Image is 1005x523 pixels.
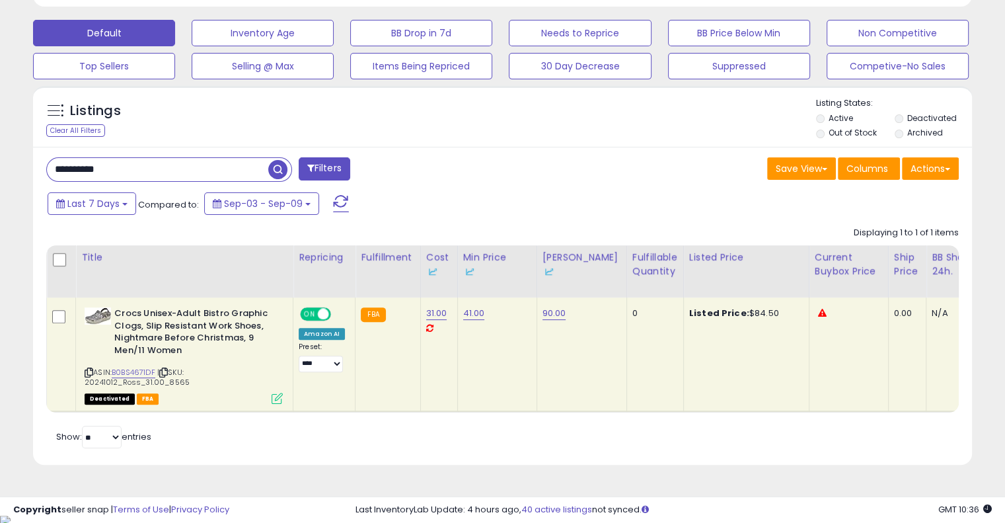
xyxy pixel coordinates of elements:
[902,157,959,180] button: Actions
[350,20,492,46] button: BB Drop in 7d
[907,127,942,138] label: Archived
[938,503,992,516] span: 2025-09-17 10:36 GMT
[846,162,888,175] span: Columns
[838,157,900,180] button: Columns
[668,53,810,79] button: Suppressed
[426,251,452,278] div: Cost
[815,251,883,278] div: Current Buybox Price
[171,503,229,516] a: Privacy Policy
[13,503,61,516] strong: Copyright
[542,307,566,320] a: 90.00
[854,227,959,239] div: Displaying 1 to 1 of 1 items
[33,53,175,79] button: Top Sellers
[85,307,111,325] img: 41hSUO7ozNL._SL40_.jpg
[192,20,334,46] button: Inventory Age
[112,367,155,378] a: B0BS4671DF
[85,307,283,403] div: ASIN:
[829,112,853,124] label: Active
[85,367,190,387] span: | SKU: 20241012_Ross_31.00_8565
[81,251,287,264] div: Title
[13,504,229,516] div: seller snap | |
[816,97,972,110] p: Listing States:
[113,503,169,516] a: Terms of Use
[204,192,319,215] button: Sep-03 - Sep-09
[426,265,439,278] img: InventoryLab Logo
[689,307,799,319] div: $84.50
[894,307,916,319] div: 0.00
[463,265,476,278] img: InventoryLab Logo
[542,265,556,278] img: InventoryLab Logo
[192,53,334,79] button: Selling @ Max
[48,192,136,215] button: Last 7 Days
[542,264,621,278] div: Some or all of the values in this column are provided from Inventory Lab.
[299,342,345,372] div: Preset:
[894,251,920,278] div: Ship Price
[632,251,678,278] div: Fulfillable Quantity
[138,198,199,211] span: Compared to:
[463,307,485,320] a: 41.00
[46,124,105,137] div: Clear All Filters
[767,157,836,180] button: Save View
[463,251,531,278] div: Min Price
[509,53,651,79] button: 30 Day Decrease
[689,251,803,264] div: Listed Price
[827,53,969,79] button: Competive-No Sales
[932,251,980,278] div: BB Share 24h.
[70,102,121,120] h5: Listings
[907,112,956,124] label: Deactivated
[632,307,673,319] div: 0
[299,328,345,340] div: Amazon AI
[463,264,531,278] div: Some or all of the values in this column are provided from Inventory Lab.
[361,251,414,264] div: Fulfillment
[224,197,303,210] span: Sep-03 - Sep-09
[114,307,275,360] b: Crocs Unisex-Adult Bistro Graphic Clogs, Slip Resistant Work Shoes, Nightmare Before Christmas, 9...
[509,20,651,46] button: Needs to Reprice
[67,197,120,210] span: Last 7 Days
[361,307,385,322] small: FBA
[329,309,350,320] span: OFF
[299,157,350,181] button: Filters
[426,264,452,278] div: Some or all of the values in this column are provided from Inventory Lab.
[350,53,492,79] button: Items Being Repriced
[299,251,350,264] div: Repricing
[137,393,159,405] span: FBA
[827,20,969,46] button: Non Competitive
[829,127,877,138] label: Out of Stock
[56,430,151,443] span: Show: entries
[668,20,810,46] button: BB Price Below Min
[521,503,592,516] a: 40 active listings
[355,504,992,516] div: Last InventoryLab Update: 4 hours ago, not synced.
[932,307,975,319] div: N/A
[426,307,447,320] a: 31.00
[542,251,621,278] div: [PERSON_NAME]
[33,20,175,46] button: Default
[85,393,135,405] span: All listings that are unavailable for purchase on Amazon for any reason other than out-of-stock
[301,309,318,320] span: ON
[689,307,749,319] b: Listed Price:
